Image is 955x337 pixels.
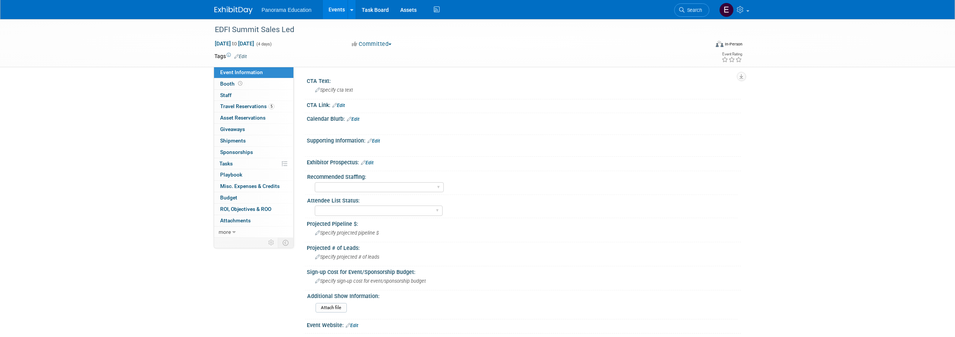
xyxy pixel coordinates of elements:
div: Projected Pipeline $: [307,218,741,228]
span: ROI, Objectives & ROO [220,206,271,212]
span: Booth [220,81,244,87]
span: Asset Reservations [220,115,266,121]
td: Tags [214,52,247,60]
a: Travel Reservations5 [214,101,293,112]
img: External Events Calendar [719,3,734,17]
a: Booth [214,78,293,89]
span: Playbook [220,172,242,178]
span: Event Information [220,69,263,75]
a: Edit [367,138,380,144]
span: Budget [220,194,237,201]
a: Staff [214,90,293,101]
span: Panorama Education [262,7,312,13]
img: Format-Inperson.png [716,41,723,47]
a: Giveaways [214,124,293,135]
span: Attachments [220,217,251,224]
a: Tasks [214,158,293,169]
a: more [214,227,293,238]
span: Shipments [220,138,246,144]
div: Sign-up Cost for Event/Sponsorship Budget: [307,266,741,276]
div: CTA Link: [307,99,741,109]
span: to [231,41,238,47]
a: Edit [361,160,374,165]
a: Playbook [214,169,293,180]
div: EDFI Summit Sales Led [212,23,698,37]
div: Event Rating [721,52,742,56]
a: Budget [214,192,293,203]
span: 5 [269,104,274,109]
div: Calendar Blurb: [307,113,741,123]
span: [DATE] [DATE] [214,40,254,47]
div: Event Website: [307,319,741,329]
span: Specify projected # of leads [315,254,379,260]
a: Edit [234,54,247,59]
div: Attendee List Status: [307,195,738,204]
div: Additional Show Information: [307,290,738,300]
a: Asset Reservations [214,112,293,123]
div: Event Format [664,40,743,51]
span: Tasks [219,160,233,167]
span: Specify cta text [315,87,353,93]
a: ROI, Objectives & ROO [214,204,293,215]
span: Giveaways [220,126,245,132]
span: Misc. Expenses & Credits [220,183,280,189]
a: Edit [346,323,358,328]
a: Sponsorships [214,147,293,158]
a: Shipments [214,135,293,146]
div: Supporting Information: [307,135,741,145]
td: Personalize Event Tab Strip [265,238,278,248]
div: Projected # of Leads: [307,242,741,252]
div: CTA Text: [307,75,741,85]
a: Edit [347,117,359,122]
div: In-Person [725,41,742,47]
td: Toggle Event Tabs [278,238,293,248]
span: Booth not reserved yet [237,81,244,86]
a: Edit [332,103,345,108]
img: ExhibitDay [214,6,253,14]
span: Specify projected pipeline $ [315,230,379,236]
span: Staff [220,92,232,98]
div: Recommended Staffing: [307,171,738,181]
a: Attachments [214,215,293,226]
a: Search [674,3,709,17]
button: Committed [349,40,395,48]
a: Event Information [214,67,293,78]
span: Sponsorships [220,149,253,155]
span: more [219,229,231,235]
span: Search [684,7,702,13]
span: Specify sign-up cost for event/sponsorship budget [315,278,426,284]
a: Misc. Expenses & Credits [214,181,293,192]
span: Travel Reservations [220,103,274,109]
div: Exhibitor Prospectus: [307,157,741,167]
span: (4 days) [256,42,272,47]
